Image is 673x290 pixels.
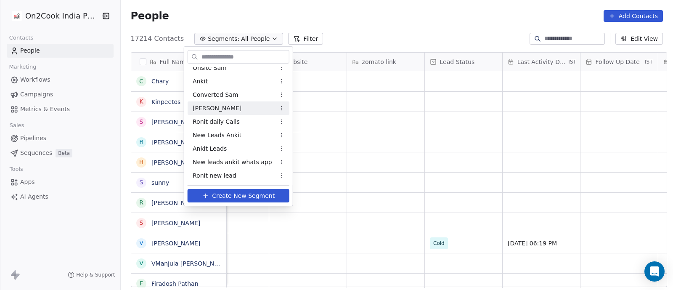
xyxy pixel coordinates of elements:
[188,189,289,202] button: Create New Segment
[193,158,272,167] span: New leads ankit whats app
[193,117,240,126] span: Ronit daily Calls
[193,131,241,140] span: New Leads Ankit
[212,192,275,200] span: Create New Segment
[193,90,238,99] span: Converted Sam
[193,104,241,113] span: [PERSON_NAME]
[193,77,208,86] span: Ankit
[193,144,227,153] span: Ankit Leads
[193,64,227,72] span: Onsite Sam
[193,171,236,180] span: Ronit new lead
